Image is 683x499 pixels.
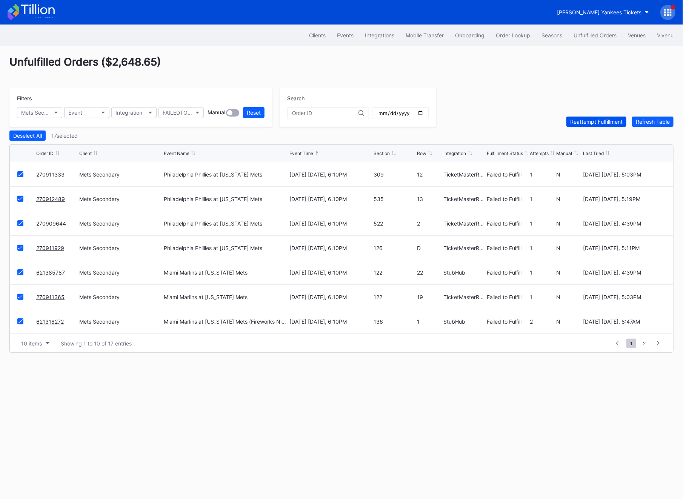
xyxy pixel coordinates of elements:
[331,28,359,42] button: Events
[557,318,581,325] div: N
[530,220,555,227] div: 1
[79,150,92,156] div: Client
[557,150,572,156] div: Manual
[289,220,372,227] div: [DATE] [DATE], 6:10PM
[626,339,636,348] span: 1
[583,245,666,251] div: [DATE] [DATE], 5:11PM
[111,107,157,118] button: Integration
[289,150,313,156] div: Event Time
[79,171,162,178] div: Mets Secondary
[36,150,54,156] div: Order ID
[444,150,466,156] div: Integration
[566,117,626,127] button: Reattempt Fulfillment
[164,196,262,202] div: Philadelphia Phillies at [US_STATE] Mets
[36,196,65,202] a: 270912489
[530,150,549,156] div: Attempts
[374,196,415,202] div: 535
[583,318,666,325] div: [DATE] [DATE], 8:47AM
[303,28,331,42] a: Clients
[417,269,442,276] div: 22
[487,294,528,300] div: Failed to Fulfill
[417,318,442,325] div: 1
[449,28,490,42] button: Onboarding
[574,32,617,38] div: Unfulfilled Orders
[530,294,555,300] div: 1
[51,132,78,139] div: 17 selected
[61,340,132,347] div: Showing 1 to 10 of 17 entries
[583,220,666,227] div: [DATE] [DATE], 4:39PM
[287,95,429,101] div: Search
[243,107,265,118] button: Reset
[289,171,372,178] div: [DATE] [DATE], 6:10PM
[487,150,523,156] div: Fulfillment Status
[158,107,204,118] button: FAILEDTOFULFILL
[557,245,581,251] div: N
[17,107,62,118] button: Mets Secondary
[651,28,679,42] button: Vivenu
[164,220,262,227] div: Philadelphia Phillies at [US_STATE] Mets
[530,245,555,251] div: 1
[163,109,192,116] div: FAILEDTOFULFILL
[557,269,581,276] div: N
[557,196,581,202] div: N
[444,318,485,325] div: StubHub
[9,55,674,78] div: Unfulfilled Orders ( $2,648.65 )
[289,318,372,325] div: [DATE] [DATE], 6:10PM
[79,318,162,325] div: Mets Secondary
[583,269,666,276] div: [DATE] [DATE], 4:39PM
[64,107,109,118] button: Event
[374,294,415,300] div: 122
[289,269,372,276] div: [DATE] [DATE], 6:10PM
[36,269,65,276] a: 621385787
[374,150,390,156] div: Section
[17,338,53,349] button: 10 items
[628,32,646,38] div: Venues
[557,9,641,15] div: [PERSON_NAME] Yankees Tickets
[444,294,485,300] div: TicketMasterResale
[115,109,142,116] div: Integration
[406,32,444,38] div: Mobile Transfer
[639,339,649,348] span: 2
[541,32,562,38] div: Seasons
[164,171,262,178] div: Philadelphia Phillies at [US_STATE] Mets
[487,318,528,325] div: Failed to Fulfill
[530,171,555,178] div: 1
[487,269,528,276] div: Failed to Fulfill
[530,269,555,276] div: 1
[632,117,674,127] button: Refresh Table
[400,28,449,42] button: Mobile Transfer
[444,269,485,276] div: StubHub
[79,220,162,227] div: Mets Secondary
[444,245,485,251] div: TicketMasterResale
[536,28,568,42] button: Seasons
[496,32,530,38] div: Order Lookup
[374,171,415,178] div: 309
[487,220,528,227] div: Failed to Fulfill
[36,294,65,300] a: 270911365
[417,171,442,178] div: 12
[374,220,415,227] div: 522
[208,109,225,117] div: Manual
[657,32,674,38] div: Vivenu
[36,318,64,325] a: 621318272
[17,95,265,101] div: Filters
[289,245,372,251] div: [DATE] [DATE], 6:10PM
[417,196,442,202] div: 13
[21,340,42,347] div: 10 items
[13,132,42,139] div: Deselect All
[583,294,666,300] div: [DATE] [DATE], 5:03PM
[490,28,536,42] button: Order Lookup
[583,171,666,178] div: [DATE] [DATE], 5:03PM
[68,109,82,116] div: Event
[309,32,326,38] div: Clients
[365,32,394,38] div: Integrations
[417,245,442,251] div: D
[444,220,485,227] div: TicketMasterResale
[530,196,555,202] div: 1
[337,32,354,38] div: Events
[79,196,162,202] div: Mets Secondary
